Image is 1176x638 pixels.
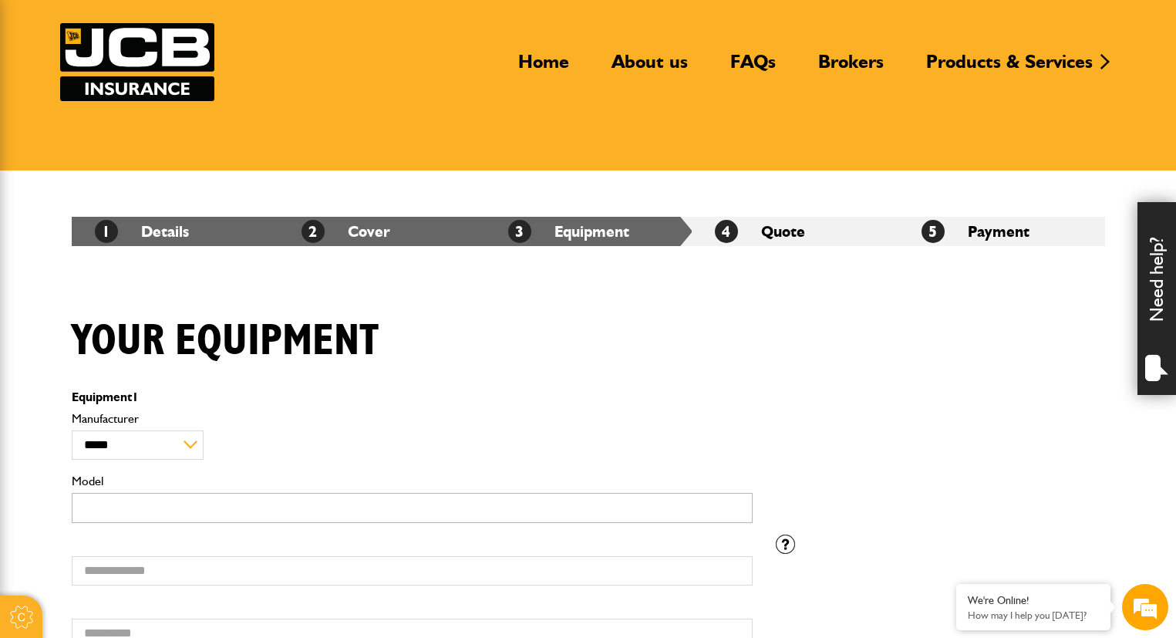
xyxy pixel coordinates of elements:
[95,220,118,243] span: 1
[26,86,65,107] img: d_20077148190_company_1631870298795_20077148190
[210,475,280,496] em: Start Chat
[715,220,738,243] span: 4
[302,222,390,241] a: 2Cover
[898,217,1105,246] li: Payment
[600,50,699,86] a: About us
[302,220,325,243] span: 2
[20,143,281,177] input: Enter your last name
[692,217,898,246] li: Quote
[132,390,139,404] span: 1
[60,23,214,101] img: JCB Insurance Services logo
[507,50,581,86] a: Home
[20,279,281,462] textarea: Type your message and hit 'Enter'
[72,475,753,488] label: Model
[719,50,787,86] a: FAQs
[72,316,379,367] h1: Your equipment
[508,220,531,243] span: 3
[485,217,692,246] li: Equipment
[72,391,753,403] p: Equipment
[72,413,753,425] label: Manufacturer
[80,86,259,106] div: Chat with us now
[915,50,1104,86] a: Products & Services
[20,188,281,222] input: Enter your email address
[968,594,1099,607] div: We're Online!
[95,222,189,241] a: 1Details
[968,609,1099,621] p: How may I help you today?
[807,50,895,86] a: Brokers
[60,23,214,101] a: JCB Insurance Services
[253,8,290,45] div: Minimize live chat window
[20,234,281,268] input: Enter your phone number
[1137,202,1176,395] div: Need help?
[922,220,945,243] span: 5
